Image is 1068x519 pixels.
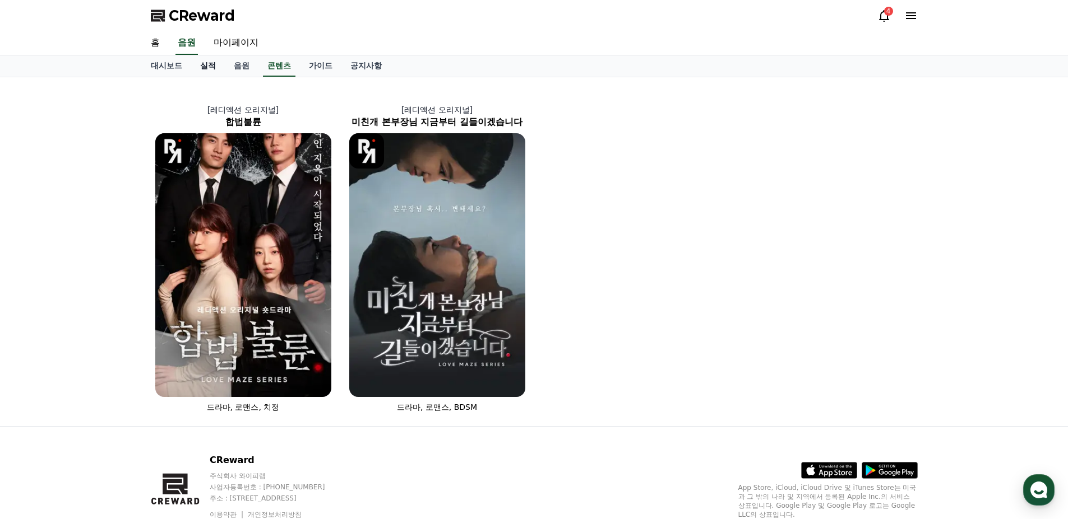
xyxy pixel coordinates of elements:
[146,104,340,115] p: [레디액션 오리지널]
[142,31,169,55] a: 홈
[146,115,340,129] h2: 합법불륜
[210,494,346,503] p: 주소 : [STREET_ADDRESS]
[173,372,187,381] span: 설정
[738,483,918,519] p: App Store, iCloud, iCloud Drive 및 iTunes Store는 미국과 그 밖의 나라 및 지역에서 등록된 Apple Inc.의 서비스 상표입니다. Goo...
[35,372,42,381] span: 홈
[210,483,346,492] p: 사업자등록번호 : [PHONE_NUMBER]
[340,115,534,129] h2: 미친개 본부장님 지금부터 길들이겠습니다
[169,7,235,25] span: CReward
[210,453,346,467] p: CReward
[145,355,215,383] a: 설정
[263,55,295,77] a: 콘텐츠
[151,7,235,25] a: CReward
[210,511,245,518] a: 이용약관
[877,9,891,22] a: 4
[225,55,258,77] a: 음원
[349,133,525,397] img: 미친개 본부장님 지금부터 길들이겠습니다
[146,95,340,422] a: [레디액션 오리지널] 합법불륜 합법불륜 [object Object] Logo 드라마, 로맨스, 치정
[300,55,341,77] a: 가이드
[207,403,280,412] span: 드라마, 로맨스, 치정
[74,355,145,383] a: 대화
[142,55,191,77] a: 대시보드
[155,133,191,169] img: [object Object] Logo
[341,55,391,77] a: 공지사항
[349,133,385,169] img: [object Object] Logo
[103,372,116,381] span: 대화
[175,31,198,55] a: 음원
[340,95,534,422] a: [레디액션 오리지널] 미친개 본부장님 지금부터 길들이겠습니다 미친개 본부장님 지금부터 길들이겠습니다 [object Object] Logo 드라마, 로맨스, BDSM
[191,55,225,77] a: 실적
[397,403,477,412] span: 드라마, 로맨스, BDSM
[155,133,331,397] img: 합법불륜
[884,7,893,16] div: 4
[340,104,534,115] p: [레디액션 오리지널]
[3,355,74,383] a: 홈
[248,511,302,518] a: 개인정보처리방침
[205,31,267,55] a: 마이페이지
[210,471,346,480] p: 주식회사 와이피랩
